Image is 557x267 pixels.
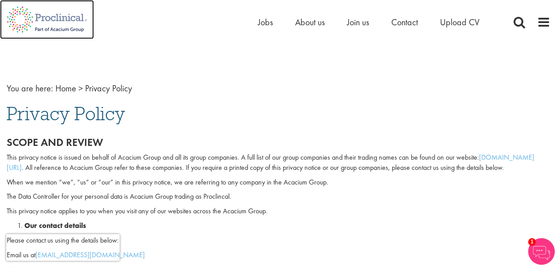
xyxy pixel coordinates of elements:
[258,16,273,28] a: Jobs
[295,16,325,28] a: About us
[440,16,479,28] a: Upload CV
[528,238,555,265] img: Chatbot
[7,82,53,94] span: You are here:
[7,153,534,172] a: [DOMAIN_NAME][URL]
[7,137,550,148] h2: Scope and review
[78,82,83,94] span: >
[55,82,76,94] a: breadcrumb link
[7,102,125,126] span: Privacy Policy
[528,238,536,246] span: 1
[7,236,550,246] p: Please contact us using the details below:
[6,234,120,261] iframe: reCAPTCHA
[7,153,550,173] p: This privacy notice is issued on behalf of Acacium Group and all its group companies. A full list...
[7,206,550,216] p: This privacy notice applies to you when you visit any of our websites across the Acacium Group.
[7,250,550,260] p: Email us at
[7,177,550,188] p: When we mention “we”, “us” or “our” in this privacy notice, we are referring to any company in th...
[391,16,418,28] a: Contact
[7,192,550,202] p: The Data Controller for your personal data is Acacium Group trading as Proclincal.
[347,16,369,28] a: Join us
[24,221,86,230] strong: Our contact details
[85,82,132,94] span: Privacy Policy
